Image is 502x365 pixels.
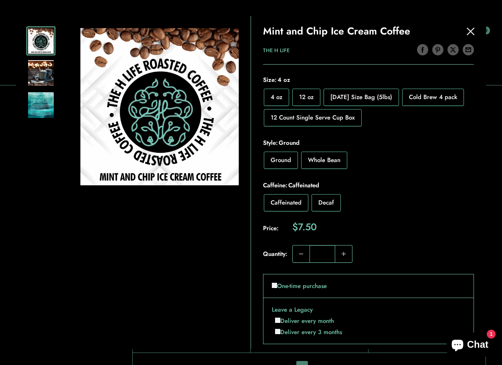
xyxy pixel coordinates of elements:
[324,89,399,106] label: Monday Size Bag (5lbs)
[275,316,334,325] label: Deliver every month
[272,280,327,292] label: One-time purchase
[271,156,291,164] span: Ground
[330,93,392,101] span: [DATE] Size Bag (5lbs)
[263,137,474,148] span: Style:
[301,152,347,169] label: Whole Bean
[292,89,320,106] label: 12 oz
[292,222,317,232] span: $7.50
[264,109,362,126] label: 12 Count Single Serve Cup Box
[28,28,54,54] img: Mint and Chip Ice Cream Coffee
[402,89,464,106] label: Cold Brew 4 pack
[80,28,239,187] img: Mint and Chip Ice Cream Coffee
[263,222,292,234] span: Price:
[277,75,290,84] span: 4 oz
[310,245,335,262] input: Quantity
[263,243,292,263] label: Quantity:
[293,245,310,262] button: Decrease quantity
[263,24,410,38] a: Mint and Chip Ice Cream Coffee
[28,92,54,118] img: Mint and Chip Ice Cream Coffee
[271,113,355,122] span: 12 Count Single Serve Cup Box
[263,47,289,54] a: The H Life
[278,138,300,147] span: Ground
[318,198,334,207] span: Decaf
[263,74,474,85] span: Size:
[417,43,428,55] a: Share on Facebook
[299,93,314,101] span: 12 oz
[335,245,352,262] button: Increase quantity
[272,304,313,315] label: Leave a Legacy
[275,328,342,337] label: Deliver every 3 months
[447,43,459,55] a: Tweet on Twitter
[275,318,280,323] input: Deliver every month. Product price $7.50 USD
[271,93,282,101] span: 4 oz
[263,180,474,191] span: Caffeine:
[432,43,443,55] a: Pin on Pinterest
[271,198,302,207] span: Caffeinated
[264,89,289,106] label: 4 oz
[444,333,496,359] inbox-online-store-chat: Shopify online store chat
[264,194,308,211] label: Caffeinated
[272,283,277,288] input: One-time purchase. Product price $7.50 USD
[275,329,280,334] input: Deliver every 3 months. Product price $7.50 USD
[308,156,340,164] span: Whole Bean
[409,93,457,101] span: Cold Brew 4 pack
[287,181,319,190] span: Caffeinated
[264,152,298,169] label: Ground
[28,60,54,86] img: Mint and Chip Ice Cream Coffee
[312,194,341,211] label: Decaf
[467,27,475,35] button: Close
[463,43,474,55] a: Share by email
